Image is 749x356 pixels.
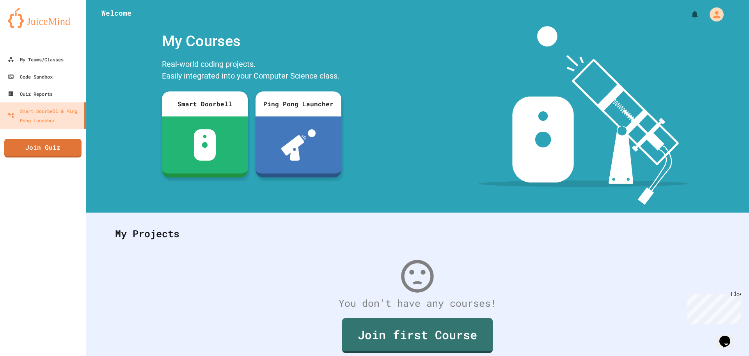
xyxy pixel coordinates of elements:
[281,129,316,161] img: ppl-with-ball.png
[342,318,493,353] a: Join first Course
[158,26,345,56] div: My Courses
[684,291,741,324] iframe: chat widget
[701,5,726,23] div: My Account
[256,91,341,116] div: Ping Pong Launcher
[676,8,701,21] div: My Notifications
[194,129,216,161] img: sdb-white.svg
[107,296,728,311] div: You don't have any courses!
[8,55,64,64] div: My Teams/Classes
[8,89,53,98] div: Quiz Reports
[3,3,54,50] div: Chat with us now!Close
[158,56,345,86] div: Real-world coding projects. Easily integrated into your Computer Science class.
[8,72,53,81] div: Code Sandbox
[716,325,741,348] iframe: chat widget
[162,91,248,116] div: Smart Doorbell
[8,106,81,125] div: Smart Doorbell & Ping Pong Launcher
[479,26,688,205] img: banner-image-my-projects.png
[8,8,78,28] img: logo-orange.svg
[107,218,728,249] div: My Projects
[4,139,82,157] a: Join Quiz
